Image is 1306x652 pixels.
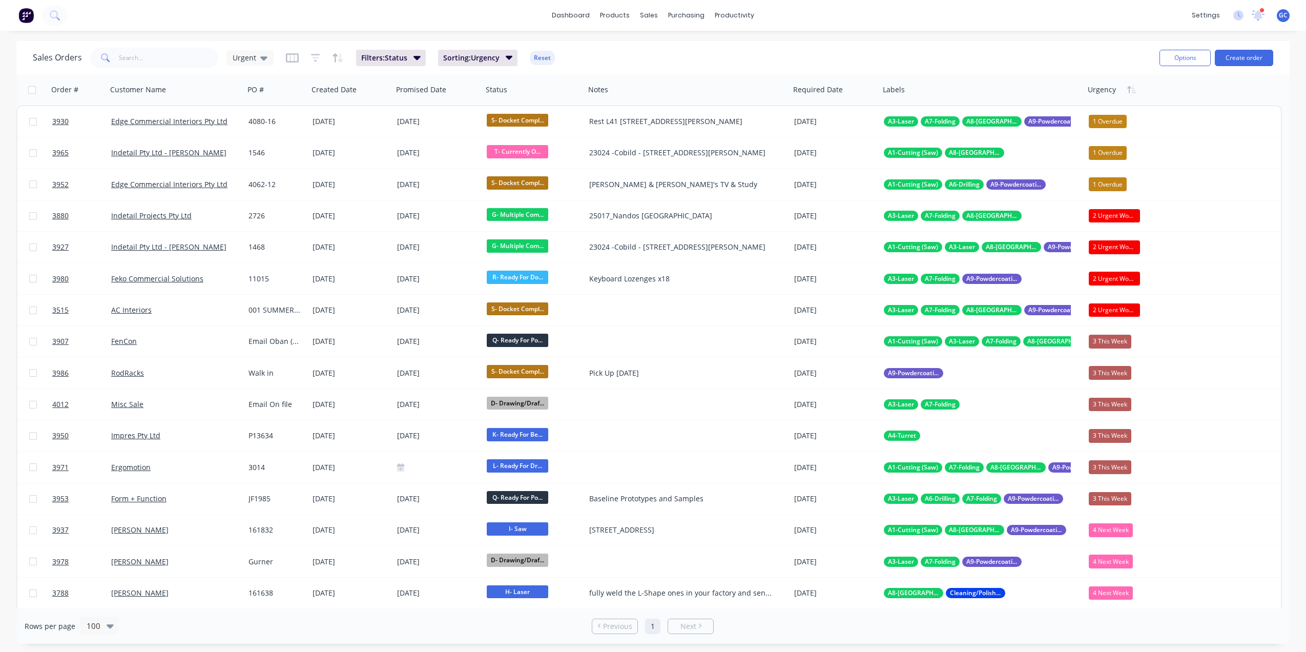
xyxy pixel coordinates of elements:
span: GC [1279,11,1288,20]
a: 3952 [52,169,111,200]
button: Sorting:Urgency [438,50,518,66]
a: [PERSON_NAME] [111,525,169,535]
div: [DATE] [313,431,389,441]
div: 1 Overdue [1089,177,1127,191]
div: sales [635,8,663,23]
div: [DATE] [794,557,876,567]
span: A9-Powdercoating [1028,305,1080,315]
div: [DATE] [313,116,389,127]
div: [DATE] [313,494,389,504]
div: 1 Overdue [1089,115,1127,128]
div: Promised Date [396,85,446,95]
span: G- Multiple Com... [487,208,548,221]
div: 3 This Week [1089,460,1131,474]
span: S- Docket Compl... [487,302,548,315]
div: Required Date [793,85,843,95]
span: A1-Cutting (Saw) [888,179,938,190]
span: A8-[GEOGRAPHIC_DATA] [949,525,1000,535]
div: 1468 [248,242,302,252]
span: Previous [603,621,632,631]
span: A9-Powdercoating [1011,525,1062,535]
a: 3965 [52,137,111,168]
div: [PERSON_NAME] & [PERSON_NAME]'s TV & Study [589,179,776,190]
div: purchasing [663,8,710,23]
div: [DATE] [313,336,389,347]
div: settings [1187,8,1225,23]
a: Page 1 is your current page [645,619,660,634]
button: A3-LaserA7-FoldingA9-Powdercoating [884,274,1022,284]
a: RodRacks [111,368,144,378]
button: A1-Cutting (Saw)A8-[GEOGRAPHIC_DATA]A9-Powdercoating [884,525,1066,535]
div: 3 This Week [1089,398,1131,411]
div: [DATE] [794,211,876,221]
a: Ergomotion [111,462,151,472]
div: [DATE] [397,178,479,191]
span: 3965 [52,148,69,158]
div: [DATE] [397,147,479,159]
button: A3-LaserA7-FoldingA8-[GEOGRAPHIC_DATA] [884,211,1022,221]
a: 3953 [52,483,111,514]
span: 3953 [52,494,69,504]
span: A3-Laser [949,336,975,347]
div: [DATE] [794,179,876,190]
span: A9-Powdercoating [990,179,1042,190]
span: 3788 [52,588,69,598]
button: A1-Cutting (Saw)A3-LaserA7-FoldingA8-[GEOGRAPHIC_DATA] [884,336,1083,347]
span: A9-Powdercoating [1028,116,1080,127]
a: Edge Commercial Interiors Pty Ltd [111,116,227,126]
div: [DATE] [794,305,876,315]
div: [DATE] [794,431,876,441]
a: Next page [668,621,713,631]
span: A9-Powdercoating [1052,462,1104,473]
div: [DATE] [794,368,876,378]
a: Previous page [592,621,637,631]
button: Reset [530,51,555,65]
span: A8-[GEOGRAPHIC_DATA] [986,242,1037,252]
div: [DATE] [794,525,876,535]
span: A8-[GEOGRAPHIC_DATA] [966,116,1018,127]
div: 1546 [248,148,302,158]
div: [DATE] [313,274,389,284]
div: 25017_Nandos [GEOGRAPHIC_DATA] [589,211,776,221]
div: Rest L41 [STREET_ADDRESS][PERSON_NAME] [589,116,776,127]
a: Form + Function [111,494,167,503]
div: 001 SUMMERSET [248,305,302,315]
span: A1-Cutting (Saw) [888,242,938,252]
div: Labels [883,85,905,95]
span: A3-Laser [888,494,914,504]
span: A8-[GEOGRAPHIC_DATA] [1027,336,1079,347]
div: Created Date [312,85,357,95]
div: PO # [247,85,264,95]
span: A8-[GEOGRAPHIC_DATA] [966,305,1018,315]
div: Gurner [248,557,302,567]
button: A3-LaserA7-FoldingA8-[GEOGRAPHIC_DATA]A9-Powdercoating [884,305,1084,315]
div: [DATE] [794,116,876,127]
span: H- Laser [487,585,548,598]
span: 3907 [52,336,69,347]
div: [DATE] [397,587,479,600]
div: [DATE] [313,588,389,598]
button: A9-Powdercoating [884,368,943,378]
span: G- Multiple Com... [487,239,548,252]
span: A7-Folding [949,462,980,473]
div: [DATE] [313,211,389,221]
a: [PERSON_NAME] [111,557,169,566]
span: R- Ready For Do... [487,271,548,283]
span: A3-Laser [888,557,914,567]
a: Edge Commercial Interiors Pty Ltd [111,179,227,189]
button: A3-LaserA7-FoldingA8-[GEOGRAPHIC_DATA]A9-Powdercoating [884,116,1084,127]
div: 23024 -Cobild - [STREET_ADDRESS][PERSON_NAME] [589,148,776,158]
div: fully weld the L-Shape ones in your factory and send to site complete They will be craned up as 1... [589,588,776,598]
span: A3-Laser [888,211,914,221]
div: 4 Next Week [1089,586,1133,600]
div: 4062-12 [248,179,302,190]
span: Next [680,621,696,631]
span: D- Drawing/Draf... [487,554,548,566]
span: A1-Cutting (Saw) [888,148,938,158]
a: Feko Commercial Solutions [111,274,203,283]
span: A3-Laser [888,116,914,127]
a: 3515 [52,295,111,325]
div: Email Oban (Extra) [248,336,302,347]
div: P13634 [248,431,302,441]
span: A9-Powdercoating [1008,494,1059,504]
